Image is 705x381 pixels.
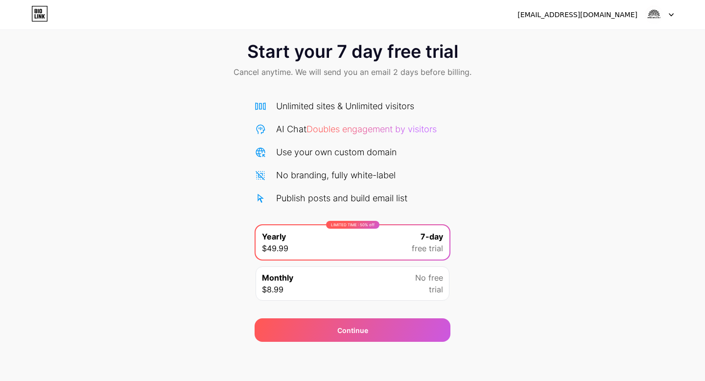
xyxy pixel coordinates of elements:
[429,284,443,295] span: trial
[276,191,407,205] div: Publish posts and build email list
[262,231,286,242] span: Yearly
[306,124,437,134] span: Doubles engagement by visitors
[262,242,288,254] span: $49.99
[421,231,443,242] span: 7-day
[412,242,443,254] span: free trial
[262,272,293,284] span: Monthly
[276,145,397,159] div: Use your own custom domain
[415,272,443,284] span: No free
[337,325,368,335] div: Continue
[517,10,637,20] div: [EMAIL_ADDRESS][DOMAIN_NAME]
[645,5,663,24] img: Alfons sumana 18
[262,284,283,295] span: $8.99
[326,221,379,229] div: LIMITED TIME : 50% off
[276,99,414,113] div: Unlimited sites & Unlimited visitors
[247,42,458,61] span: Start your 7 day free trial
[234,66,471,78] span: Cancel anytime. We will send you an email 2 days before billing.
[276,122,437,136] div: AI Chat
[276,168,396,182] div: No branding, fully white-label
